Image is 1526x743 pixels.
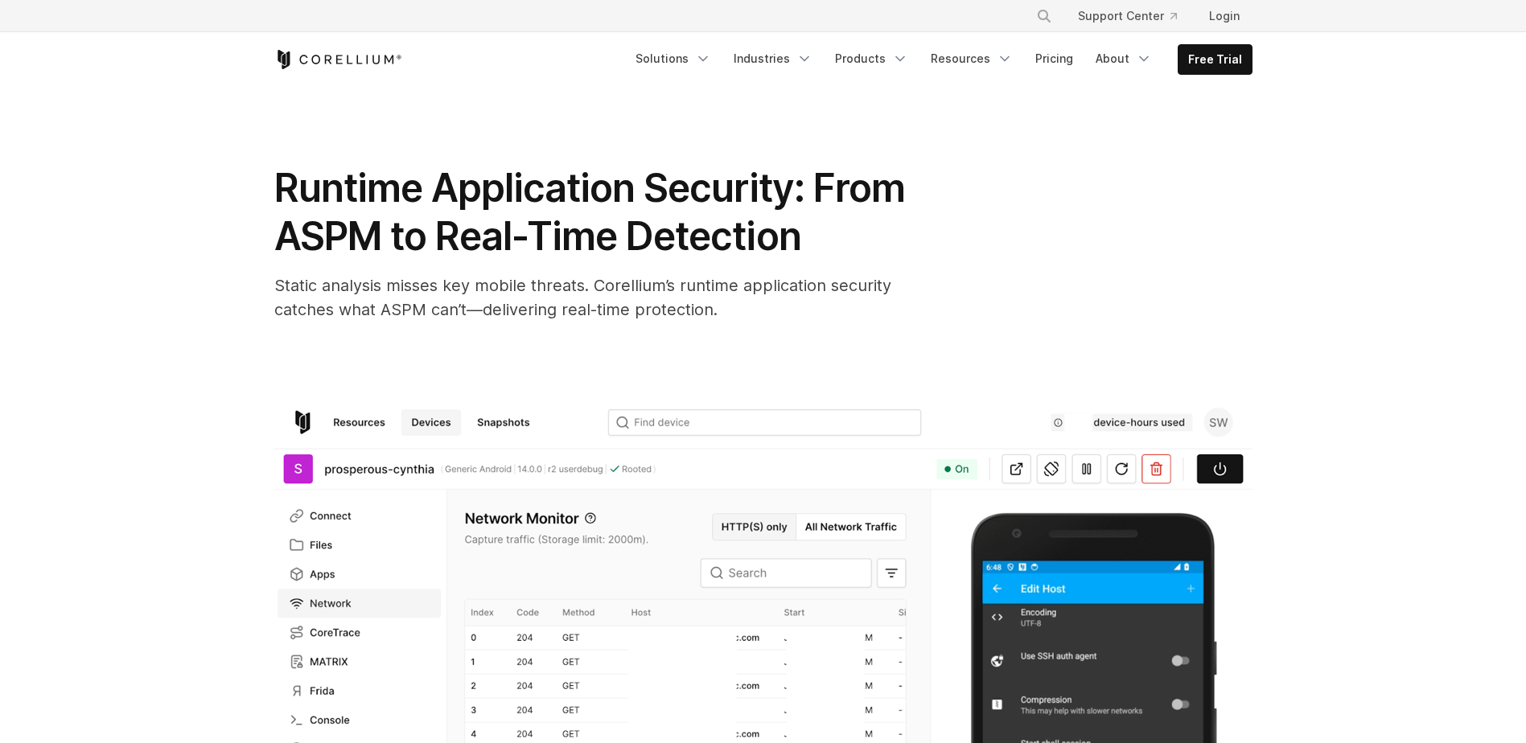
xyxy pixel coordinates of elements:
a: Industries [724,44,822,73]
span: Runtime Application Security: From ASPM to Real-Time Detection [274,164,905,260]
span: Static analysis misses key mobile threats. Corellium’s runtime application security catches what ... [274,276,891,319]
a: Resources [921,44,1022,73]
div: Navigation Menu [626,44,1252,75]
div: Navigation Menu [1017,2,1252,31]
a: Login [1196,2,1252,31]
a: Free Trial [1178,45,1252,74]
a: Corellium Home [274,50,402,69]
a: Pricing [1026,44,1083,73]
a: Products [825,44,918,73]
a: Support Center [1065,2,1190,31]
a: Solutions [626,44,721,73]
a: About [1086,44,1162,73]
button: Search [1030,2,1059,31]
